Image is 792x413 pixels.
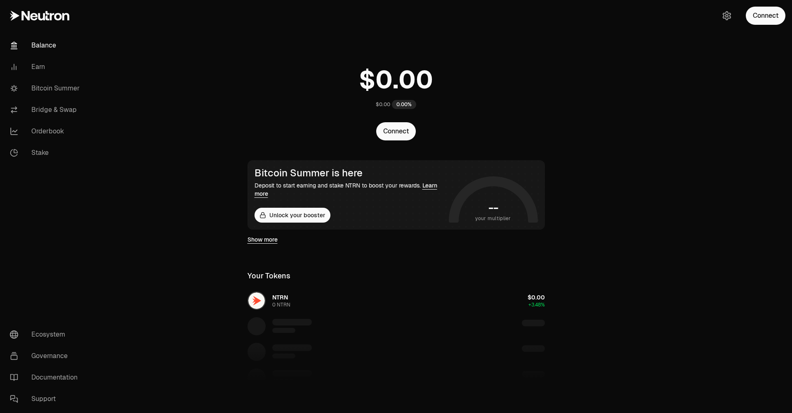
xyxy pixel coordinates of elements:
[746,7,785,25] button: Connect
[3,35,89,56] a: Balance
[3,367,89,388] a: Documentation
[3,121,89,142] a: Orderbook
[247,270,290,282] div: Your Tokens
[3,142,89,164] a: Stake
[247,235,278,244] a: Show more
[255,181,445,198] div: Deposit to start earning and stake NTRN to boost your rewards.
[255,167,445,179] div: Bitcoin Summer is here
[392,100,416,109] div: 0.00%
[3,78,89,99] a: Bitcoin Summer
[3,324,89,345] a: Ecosystem
[376,122,416,140] button: Connect
[3,99,89,121] a: Bridge & Swap
[376,101,390,108] div: $0.00
[488,201,498,214] h1: --
[3,345,89,367] a: Governance
[3,388,89,410] a: Support
[475,214,511,223] span: your multiplier
[3,56,89,78] a: Earn
[255,208,330,223] button: Unlock your booster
